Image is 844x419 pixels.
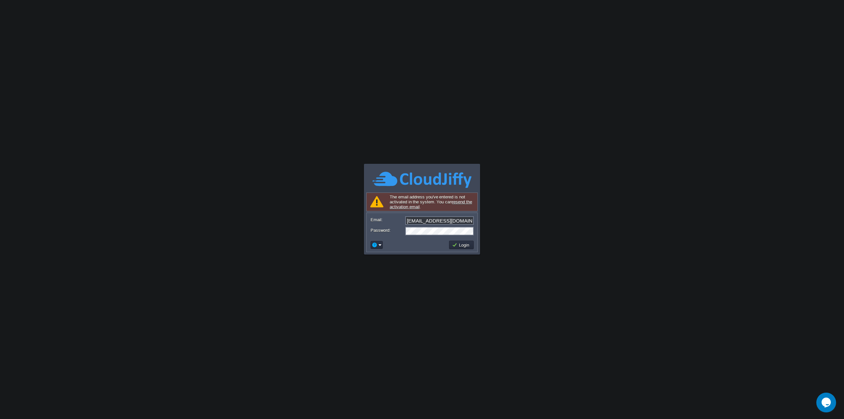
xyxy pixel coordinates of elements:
label: Email: [371,216,405,223]
label: Password: [371,227,405,234]
img: CloudJiffy [373,171,471,189]
div: The email address you've entered is not activated in the system. You can . [366,193,478,211]
iframe: chat widget [816,393,837,412]
a: resend the activation email [390,199,472,209]
button: Login [452,242,471,248]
